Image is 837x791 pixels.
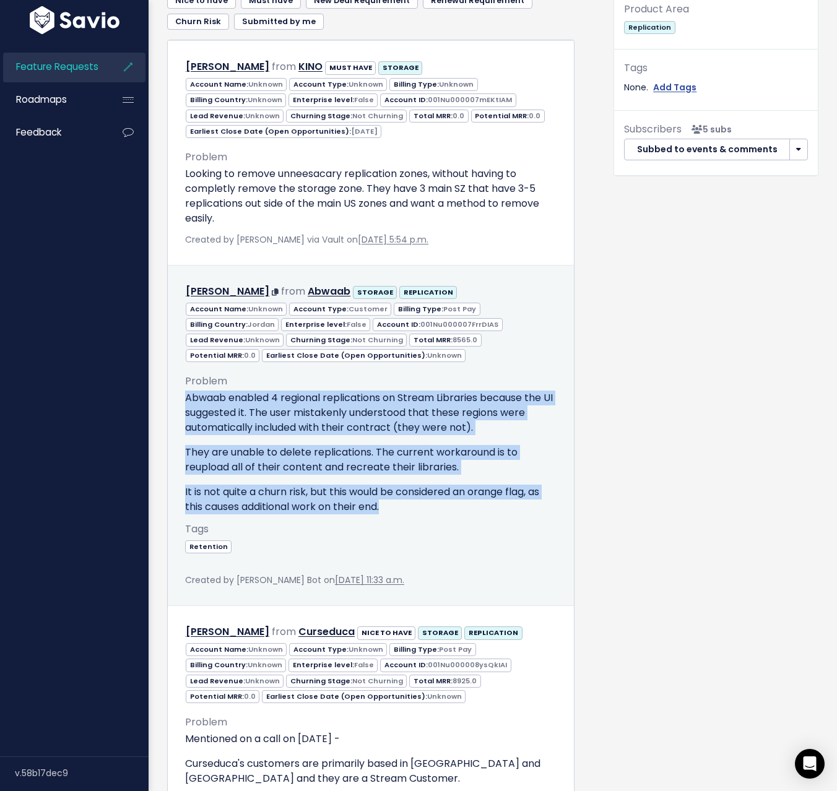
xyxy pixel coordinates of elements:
span: Unknown [349,79,383,89]
span: Feedback [16,126,61,139]
span: Account Type: [289,78,387,91]
a: [PERSON_NAME] [186,59,269,74]
span: Subscribers [624,122,682,136]
span: Account ID: [380,659,511,672]
strong: STORAGE [383,63,418,72]
span: 001Nu000007mEKtIAM [428,95,512,105]
img: logo-white.9d6f32f41409.svg [27,6,123,34]
span: [DATE] [351,126,378,136]
span: Lead Revenue: [186,110,284,123]
a: KINO [298,59,323,74]
span: False [354,660,374,670]
button: Subbed to events & comments [624,139,790,161]
span: Total MRR: [409,675,480,688]
span: Account Name: [186,643,287,656]
span: Not Churning [352,676,403,686]
strong: STORAGE [422,628,458,638]
span: Billing Type: [389,643,475,656]
span: Jordan [248,319,275,329]
span: Retention [185,540,232,553]
span: Created by [PERSON_NAME] via Vault on [185,233,428,246]
span: Earliest Close Date (Open Opportunities): [262,349,466,362]
span: Earliest Close Date (Open Opportunities): [262,690,466,703]
span: Created by [PERSON_NAME] Bot on [185,574,404,586]
a: Retention [185,540,232,552]
span: Unknown [245,335,280,345]
span: Enterprise level: [281,318,370,331]
span: Unknown [427,691,462,701]
span: Problem [185,150,227,164]
span: Account ID: [373,318,502,331]
strong: REPLICATION [469,628,518,638]
span: Problem [185,715,227,729]
span: Churning Stage: [286,334,407,347]
span: Unknown [349,644,383,654]
strong: MUST HAVE [329,63,372,72]
div: v.58b17dec9 [15,757,149,789]
span: Earliest Close Date (Open Opportunities): [186,125,381,138]
span: False [347,319,366,329]
p: Abwaab enabled 4 regional replications on Stream Libraries because the UI suggested it. The user ... [185,391,557,435]
div: Product Area [624,1,808,19]
span: 8925.0 [453,676,477,686]
span: Unknown [245,111,280,121]
p: Curseduca's customers are primarily based in [GEOGRAPHIC_DATA] and [GEOGRAPHIC_DATA] and they are... [185,756,557,786]
span: Unknown [248,79,283,89]
span: Account ID: [380,93,516,106]
span: Enterprise level: [288,93,378,106]
span: Billing Country: [186,659,286,672]
span: from [281,284,305,298]
span: Account Name: [186,303,287,316]
span: Billing Type: [394,303,480,316]
span: Customer [349,304,388,314]
span: Total MRR: [409,334,481,347]
span: Unknown [248,304,283,314]
span: Lead Revenue: [186,334,284,347]
span: Account Name: [186,78,287,91]
span: Not Churning [352,335,403,345]
span: 8565.0 [453,335,477,345]
a: Submitted by me [234,14,324,30]
span: Unknown [245,676,280,686]
span: Unknown [248,644,283,654]
a: Add Tags [653,80,696,95]
a: Abwaab [308,284,350,298]
span: Potential MRR: [471,110,545,123]
span: Not Churning [352,111,403,121]
span: Post Pay [439,644,472,654]
span: Total MRR: [409,110,468,123]
span: 0.0 [453,111,464,121]
span: Account Type: [289,303,391,316]
span: Lead Revenue: [186,675,284,688]
a: Feature Requests [3,53,103,81]
span: Enterprise level: [288,659,378,672]
span: Roadmaps [16,93,67,106]
span: Replication [624,21,675,34]
p: It is not quite a churn risk, but this would be considered an orange flag, as this causes additio... [185,485,557,514]
p: They are unable to delete replications. The current workaround is to reupload all of their conten... [185,445,557,475]
span: Problem [185,374,227,388]
a: [PERSON_NAME] [186,625,269,639]
strong: NICE TO HAVE [362,628,412,638]
span: <p><strong>Subscribers</strong><br><br> - David Panzalović<br> - Matt Lawson<br> - Kevin McGhee<b... [687,123,732,136]
span: Billing Type: [389,78,477,91]
p: Looking to remove unneesacary replication zones, without having to completly remove the storage z... [185,166,557,226]
span: Unknown [427,350,462,360]
span: 001Nu000007FrrDIAS [420,319,498,329]
span: Unknown [439,79,474,89]
span: Billing Country: [186,318,279,331]
a: Roadmaps [3,85,103,114]
strong: STORAGE [357,287,393,297]
p: Mentioned on a call on [DATE] - [185,732,557,746]
span: 0.0 [244,350,256,360]
span: Potential MRR: [186,349,259,362]
span: Unknown [248,660,282,670]
span: 0.0 [529,111,540,121]
a: Feedback [3,118,103,147]
span: Post Pay [443,304,476,314]
a: [DATE] 11:33 a.m. [335,574,404,586]
span: Unknown [248,95,282,105]
span: Churning Stage: [286,110,407,123]
span: from [272,59,296,74]
div: Open Intercom Messenger [795,749,825,779]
